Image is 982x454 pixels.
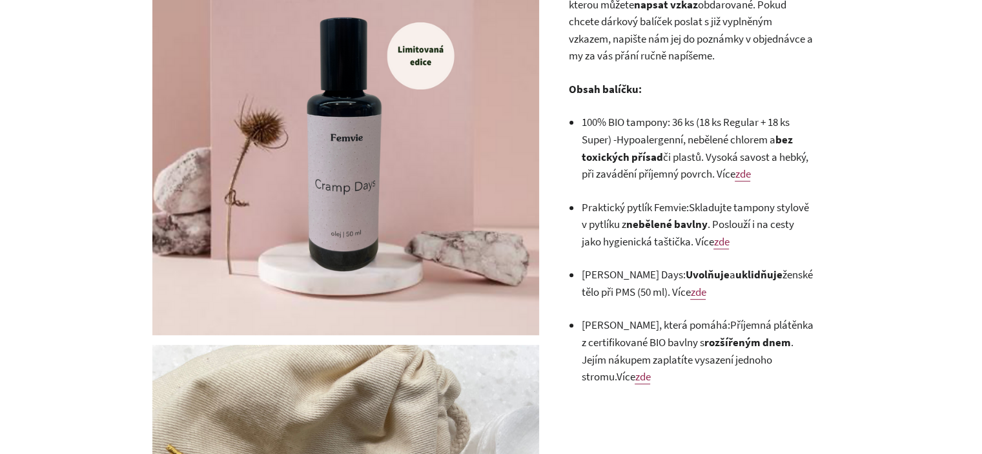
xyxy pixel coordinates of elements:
b: rozšířeným dnem [704,335,790,349]
span: . Poslouží i na cesty jako hygienická taštička. V [581,217,793,249]
a: zde [735,167,750,181]
a: zde [635,369,650,384]
a: zde [690,285,706,300]
b: nebělené bavlny [626,217,707,231]
span: . Jejím nákupem zaplatíte vysazení jednoho stromu. [581,335,793,384]
span: Skladujte tampony stylově v pytlíku z [581,200,808,232]
strong: uklidňuje [735,267,782,282]
strong: Uvolňuje [685,267,729,282]
span: Hypoalergenní, nebělené chlorem a [616,132,775,147]
li: Praktický pytlík Femvie: íce [581,199,813,251]
a: zde [713,234,729,249]
span: či plastů. Vysoká savost a hebký, při zavádění příjemný povrch. V [581,150,808,181]
li: 100% BIO tampony: 36 ks (18 ks Regular + 18 ks Super) - íce [581,114,813,182]
li: [PERSON_NAME] Days: a ženské tělo při PMS (50 ml). Více [581,266,813,300]
li: [PERSON_NAME], která pomáhá: Více [581,316,813,385]
b: bez toxických přísad [581,132,792,164]
strong: Obsah balíčku: [568,82,641,96]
